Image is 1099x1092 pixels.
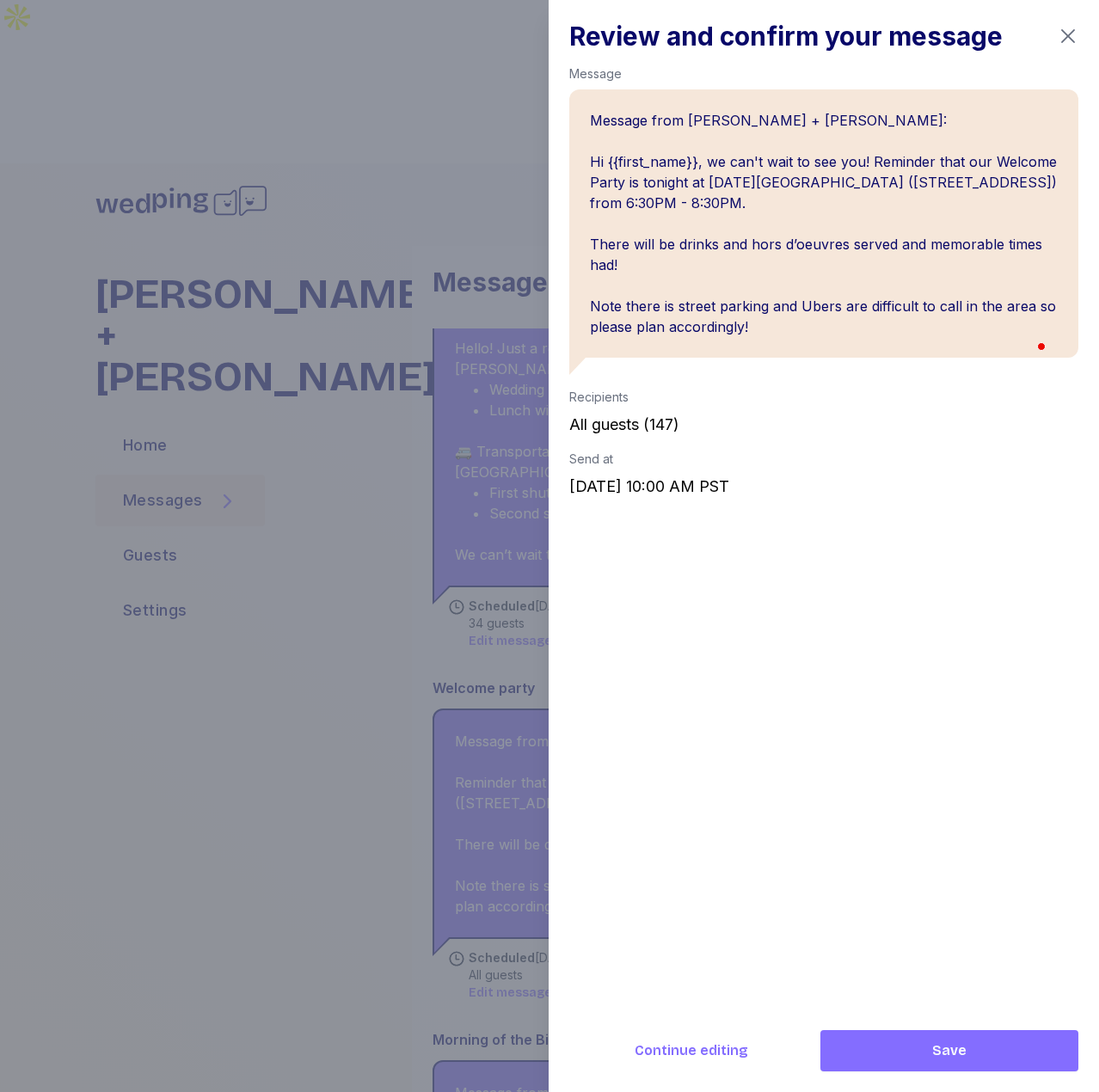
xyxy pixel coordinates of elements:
div: Send at [569,451,1078,468]
div: Message from [PERSON_NAME] + [PERSON_NAME]: Hi {{first_name}}, we can't wait to see you! Reminder... [569,89,1078,358]
button: Save [820,1030,1078,1071]
div: Message [569,65,1078,83]
button: Continue editing [569,1030,814,1071]
span: Save [932,1040,967,1061]
span: Continue editing [635,1040,748,1061]
div: Recipients [569,389,1078,406]
h1: Review and confirm your message [569,21,1003,52]
div: [DATE] 10:00 AM PST [569,475,1078,499]
div: All guests ( 147 ) [569,413,1078,437]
